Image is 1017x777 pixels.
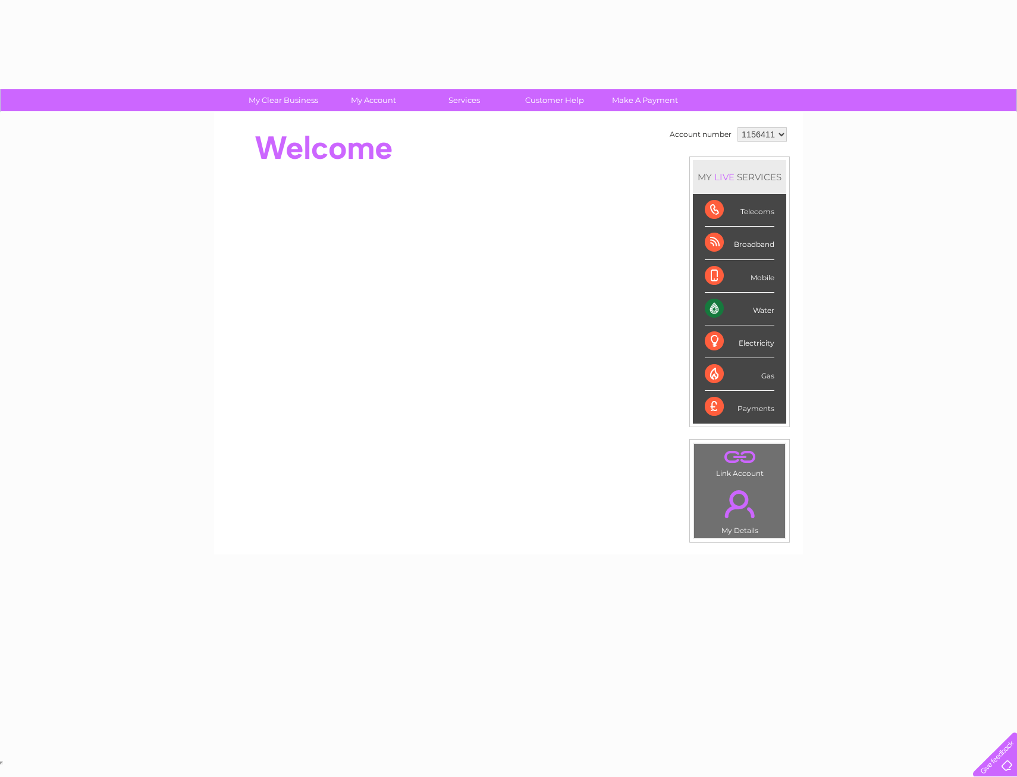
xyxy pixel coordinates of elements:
[693,160,786,194] div: MY SERVICES
[705,260,774,293] div: Mobile
[705,325,774,358] div: Electricity
[234,89,332,111] a: My Clear Business
[705,293,774,325] div: Water
[697,483,782,525] a: .
[697,447,782,468] a: .
[667,124,734,145] td: Account number
[325,89,423,111] a: My Account
[705,391,774,423] div: Payments
[693,480,786,538] td: My Details
[596,89,694,111] a: Make A Payment
[705,194,774,227] div: Telecoms
[415,89,513,111] a: Services
[705,227,774,259] div: Broadband
[712,171,737,183] div: LIVE
[705,358,774,391] div: Gas
[506,89,604,111] a: Customer Help
[693,443,786,481] td: Link Account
